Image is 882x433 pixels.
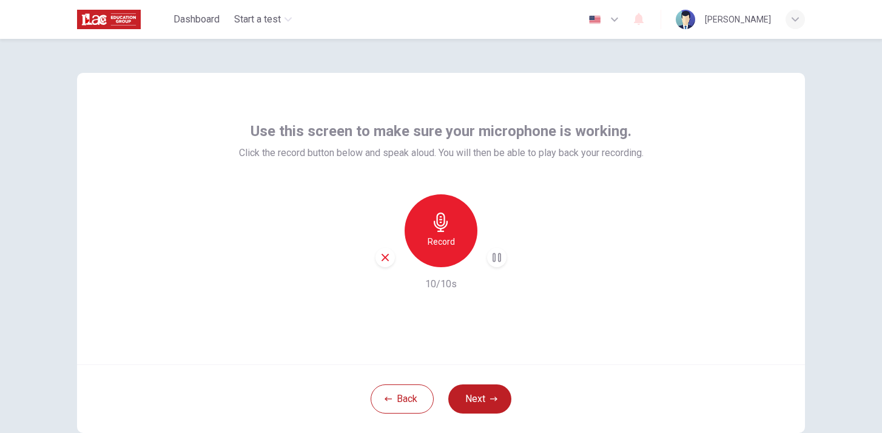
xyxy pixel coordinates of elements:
button: Dashboard [169,9,224,30]
button: Back [371,384,434,414]
h6: 10/10s [425,277,457,292]
img: Profile picture [676,10,695,29]
img: ILAC logo [77,7,141,32]
button: Start a test [229,9,297,30]
span: Use this screen to make sure your microphone is working. [251,121,631,141]
button: Record [405,194,477,267]
button: Next [448,384,511,414]
img: en [587,15,602,24]
span: Click the record button below and speak aloud. You will then be able to play back your recording. [239,146,644,160]
div: [PERSON_NAME] [705,12,771,27]
h6: Record [428,234,455,249]
span: Start a test [234,12,281,27]
a: ILAC logo [77,7,169,32]
span: Dashboard [173,12,220,27]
